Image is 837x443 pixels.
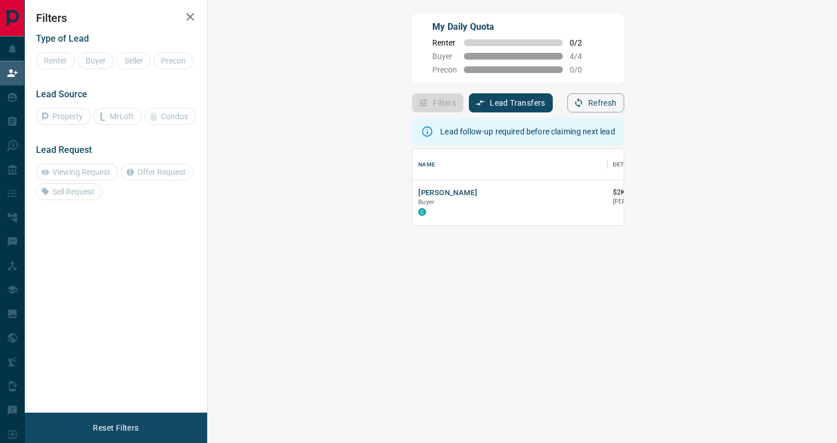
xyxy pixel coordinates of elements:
[36,144,92,155] span: Lead Request
[36,11,196,25] h2: Filters
[613,188,714,197] p: $2K - $2K
[418,198,435,206] span: Buyer
[469,93,553,112] button: Lead Transfers
[36,33,89,44] span: Type of Lead
[570,38,594,47] span: 0 / 2
[418,208,426,216] div: condos.ca
[570,65,594,74] span: 0 / 0
[432,38,457,47] span: Renter
[418,188,477,198] button: [PERSON_NAME]
[418,149,435,180] div: Name
[413,149,607,180] div: Name
[432,20,594,34] p: My Daily Quota
[570,52,594,61] span: 4 / 4
[613,197,714,206] p: [PERSON_NAME]
[567,93,624,112] button: Refresh
[36,89,87,100] span: Lead Source
[432,52,457,61] span: Buyer
[86,418,146,437] button: Reset Filters
[440,121,615,142] div: Lead follow-up required before claiming next lead
[432,65,457,74] span: Precon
